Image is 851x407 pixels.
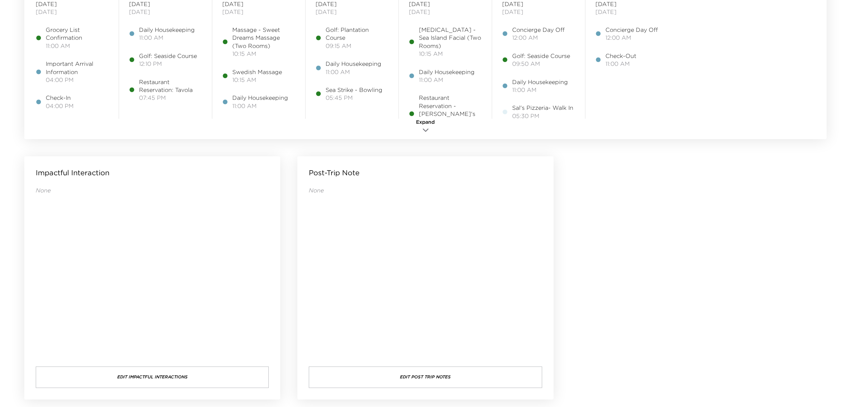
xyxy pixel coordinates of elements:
span: Concierge Day Off [605,26,658,34]
span: [DATE] [316,8,389,16]
span: Concierge Day Off [512,26,565,34]
span: [DATE] [595,8,668,16]
span: Restaurant Reservation: Tavola [139,78,202,94]
span: 12:10 PM [139,60,197,68]
span: Check-Out [605,52,636,60]
span: 11:00 AM [139,34,195,41]
span: 10:15 AM [232,76,282,84]
span: 07:45 PM [139,94,202,102]
span: Expand [416,119,435,126]
span: 10:15 AM [419,50,482,58]
span: 05:30 PM [512,112,573,120]
span: [DATE] [129,8,202,16]
p: None [309,186,542,194]
span: [DATE] [222,8,295,16]
span: Sal's Pizzeria- Walk In [512,104,573,112]
span: Check-In [46,94,74,102]
span: Golf: Plantation Course [326,26,389,42]
span: 04:00 PM [46,102,74,110]
span: Swedish Massage [232,68,282,76]
span: [DATE] [409,8,482,16]
span: Daily Housekeeping [139,26,195,34]
p: Impactful Interaction [36,168,109,178]
span: 11:00 AM [512,86,568,94]
span: Golf: Seaside Course [139,52,197,60]
span: Restaurant Reservation - [PERSON_NAME]'s Cocktail & Oyster Bar [419,94,482,126]
span: [DATE] [502,8,575,16]
span: Sea Strike - Bowling [326,86,382,94]
span: 11:00 AM [419,76,475,84]
span: Massage - Sweet Dreams Massage (Two Rooms) [232,26,295,50]
span: 11:00 AM [326,68,381,76]
span: 11:00 AM [605,60,636,68]
span: Daily Housekeeping [326,60,381,68]
p: None [36,186,269,194]
span: Grocery List Confirmation [46,26,109,42]
span: 11:00 AM [232,102,288,110]
span: Golf: Seaside Course [512,52,570,60]
span: 09:15 AM [326,42,389,50]
button: Edit Post Trip Notes [309,367,542,388]
button: Edit Impactful Interactions [36,367,269,388]
span: 10:15 AM [232,50,295,58]
span: [DATE] [36,8,109,16]
span: [MEDICAL_DATA] - Sea Island Facial (Two Rooms) [419,26,482,50]
span: Important Arrival Information [46,60,109,76]
p: Post-Trip Note [309,168,360,178]
span: 12:00 AM [605,34,658,41]
span: 04:00 PM [46,76,109,84]
span: 05:45 PM [326,94,382,102]
span: 09:50 AM [512,60,570,68]
span: Daily Housekeeping [512,78,568,86]
span: 11:00 AM [46,42,109,50]
span: Daily Housekeeping [232,94,288,102]
span: 12:00 AM [512,34,565,41]
button: Expand [408,119,444,136]
span: Daily Housekeeping [419,68,475,76]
